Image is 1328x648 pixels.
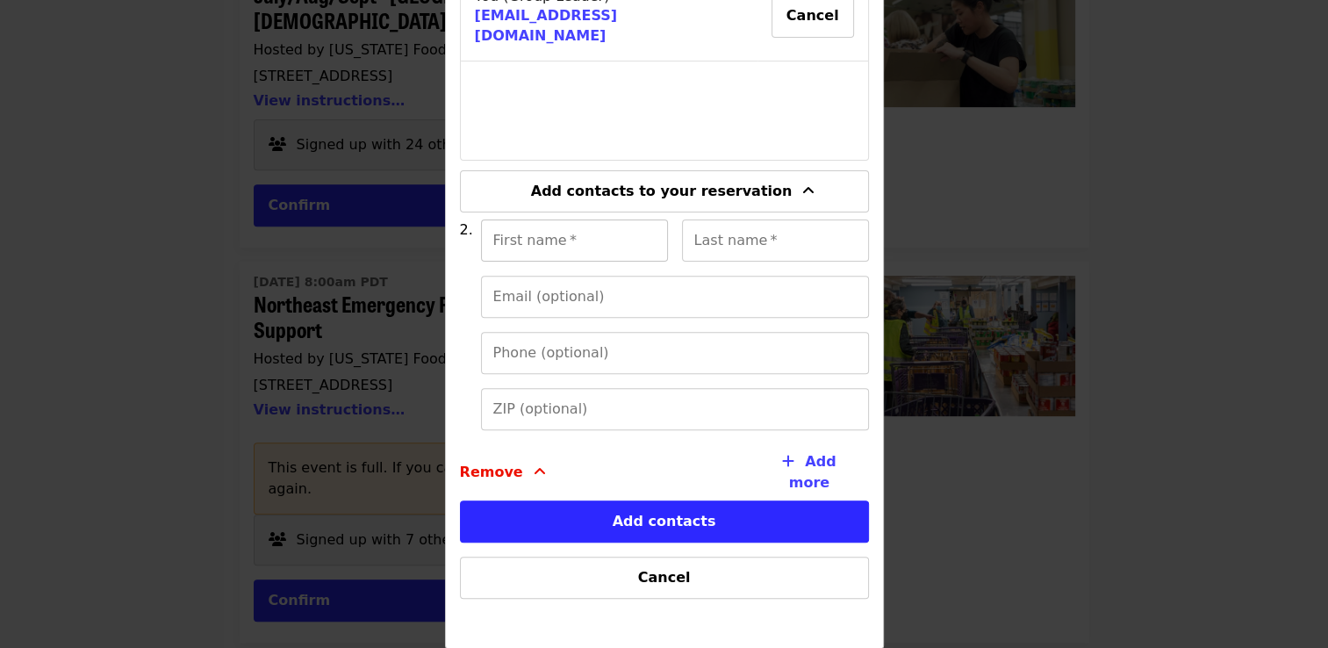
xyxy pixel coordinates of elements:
[475,7,618,44] a: [EMAIL_ADDRESS][DOMAIN_NAME]
[481,388,869,430] input: ZIP (optional)
[481,276,869,318] input: Email (optional)
[789,453,836,491] span: Add more
[481,220,668,262] input: First name
[460,557,869,599] button: Cancel
[534,464,546,480] i: angle-up icon
[782,453,794,470] i: plus icon
[460,444,546,500] button: Remove
[732,444,868,500] button: Add more
[460,462,523,483] span: Remove
[460,500,869,543] button: Add contacts
[460,221,473,238] span: 2.
[460,170,869,212] button: Add contacts to your reservation
[531,183,793,199] span: Add contacts to your reservation
[481,332,869,374] input: Phone (optional)
[802,183,815,199] i: angle-up icon
[682,220,869,262] input: Last name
